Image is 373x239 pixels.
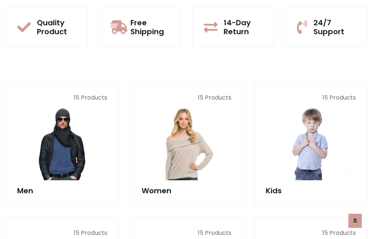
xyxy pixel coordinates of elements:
p: 15 Products [142,93,232,102]
p: 15 Products [142,229,232,238]
p: 15 Products [17,93,107,102]
h5: Men [17,186,107,195]
p: 15 Products [266,229,356,238]
h5: 24/7 Support [313,18,356,36]
h5: Kids [266,186,356,195]
h5: Women [142,186,232,195]
h5: Quality Product [37,18,76,36]
p: 15 Products [266,93,356,102]
h5: 14-Day Return [224,18,263,36]
h5: Free Shipping [130,18,169,36]
p: 15 Products [17,229,107,238]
